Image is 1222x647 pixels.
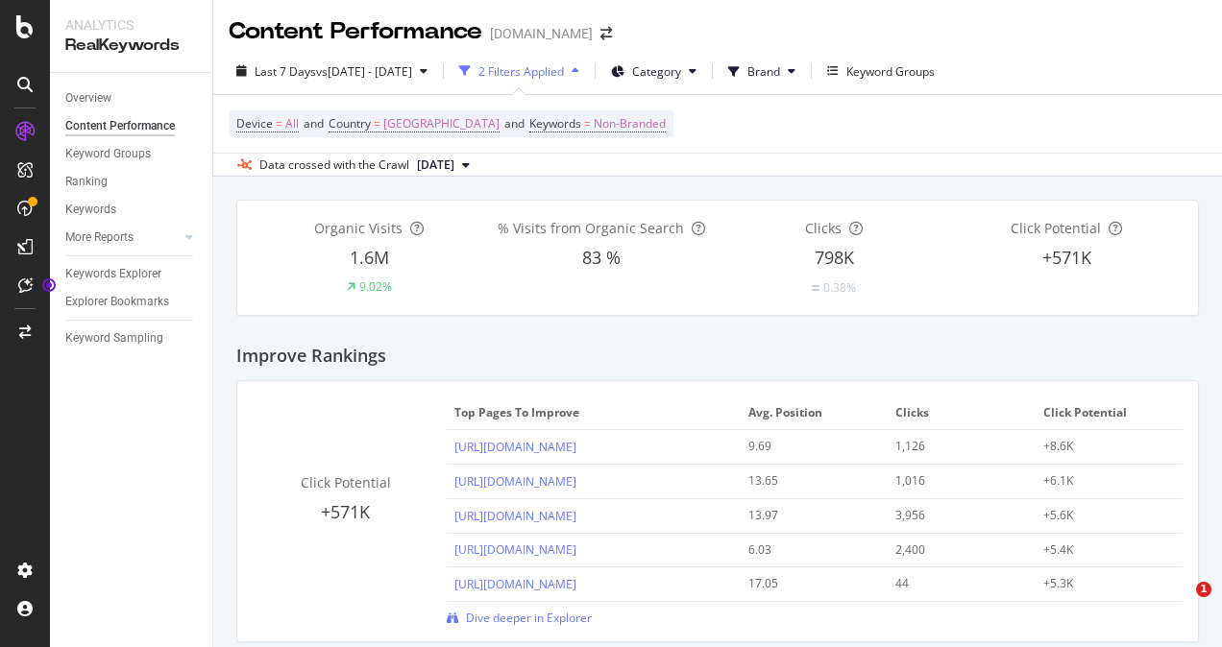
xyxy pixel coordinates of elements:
[846,63,935,80] div: Keyword Groups
[65,144,151,164] div: Keyword Groups
[454,473,576,490] a: [URL][DOMAIN_NAME]
[65,172,199,192] a: Ranking
[823,279,856,296] div: 0.38%
[65,116,199,136] a: Content Performance
[236,115,273,132] span: Device
[65,328,199,348] a: Keyword Sampling
[748,404,875,421] span: Avg. Position
[65,292,169,312] div: Explorer Bookmarks
[1011,219,1101,237] span: Click Potential
[255,63,316,80] span: Last 7 Days
[815,246,854,269] span: 798K
[529,115,581,132] span: Keywords
[314,219,403,237] span: Organic Visits
[1043,404,1170,421] span: Click Potential
[812,285,819,291] img: Equal
[748,507,868,524] div: 13.97
[350,246,389,269] span: 1.6M
[478,63,564,80] div: 2 Filters Applied
[65,264,161,284] div: Keywords Explorer
[748,575,868,592] div: 17.05
[321,500,370,523] span: +571K
[447,610,592,626] a: Dive deeper in Explorer
[819,56,942,86] button: Keyword Groups
[417,156,454,174] span: 2025 Oct. 4th
[632,63,681,80] span: Category
[603,56,704,86] button: Category
[65,15,197,35] div: Analytics
[1157,582,1203,628] iframe: Intercom live chat
[466,610,592,626] span: Dive deeper in Explorer
[65,200,116,220] div: Keywords
[285,110,299,137] span: All
[276,115,282,132] span: =
[229,15,482,48] div: Content Performance
[65,116,175,136] div: Content Performance
[452,56,587,86] button: 2 Filters Applied
[259,156,409,174] div: Data crossed with the Crawl
[895,472,1014,490] div: 1,016
[65,228,134,248] div: More Reports
[600,27,612,40] div: arrow-right-arrow-left
[454,439,576,455] a: [URL][DOMAIN_NAME]
[65,35,197,57] div: RealKeywords
[329,115,371,132] span: Country
[454,576,576,592] a: [URL][DOMAIN_NAME]
[594,110,666,137] span: Non-Branded
[895,541,1014,559] div: 2,400
[895,507,1014,524] div: 3,956
[304,115,324,132] span: and
[374,115,380,132] span: =
[65,88,111,108] div: Overview
[236,347,386,366] h2: Improve Rankings
[721,56,803,86] button: Brand
[65,292,199,312] a: Explorer Bookmarks
[454,541,576,558] a: [URL][DOMAIN_NAME]
[498,219,684,237] span: % Visits from Organic Search
[383,110,500,137] span: [GEOGRAPHIC_DATA]
[65,328,163,348] div: Keyword Sampling
[301,473,391,491] span: Click Potential
[582,246,621,269] span: 83 %
[895,404,1022,421] span: Clicks
[805,219,842,237] span: Clicks
[1043,472,1162,490] div: +6.1K
[229,56,435,86] button: Last 7 Daysvs[DATE] - [DATE]
[65,200,199,220] a: Keywords
[1043,507,1162,524] div: +5.6K
[490,24,593,43] div: [DOMAIN_NAME]
[1196,582,1211,597] span: 1
[65,228,180,248] a: More Reports
[65,144,199,164] a: Keyword Groups
[504,115,525,132] span: and
[316,63,412,80] span: vs [DATE] - [DATE]
[748,541,868,559] div: 6.03
[584,115,591,132] span: =
[748,438,868,455] div: 9.69
[747,63,780,80] span: Brand
[454,508,576,524] a: [URL][DOMAIN_NAME]
[1043,575,1162,592] div: +5.3K
[40,276,58,294] div: Tooltip anchor
[409,154,477,177] button: [DATE]
[1043,541,1162,559] div: +5.4K
[65,264,199,284] a: Keywords Explorer
[895,438,1014,455] div: 1,126
[1043,438,1162,455] div: +8.6K
[65,88,199,108] a: Overview
[65,172,108,192] div: Ranking
[895,575,1014,592] div: 44
[748,472,868,490] div: 13.65
[1042,246,1091,269] span: +571K
[454,404,729,421] span: Top pages to improve
[359,278,392,295] div: 9.02%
